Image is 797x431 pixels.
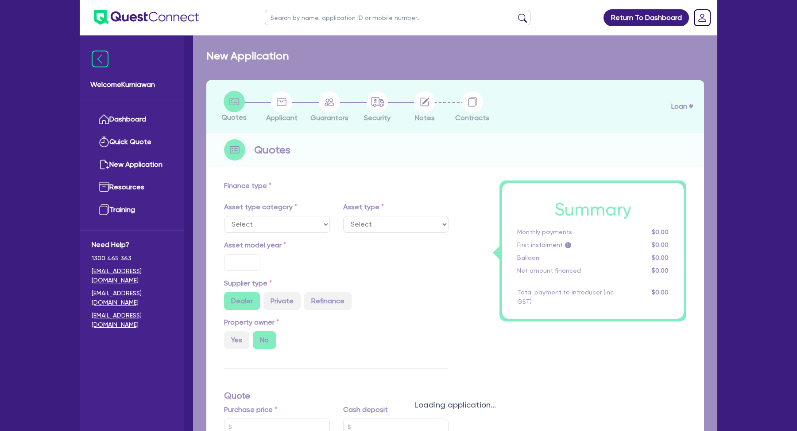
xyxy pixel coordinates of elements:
[604,9,689,26] a: Return To Dashboard
[99,159,109,170] img: new-application
[92,108,172,131] a: Dashboard
[92,153,172,176] a: New Application
[92,51,108,67] img: icon-menu-close
[92,131,172,153] a: Quick Quote
[92,311,172,329] a: [EMAIL_ADDRESS][DOMAIN_NAME]
[92,289,172,307] a: [EMAIL_ADDRESS][DOMAIN_NAME]
[92,176,172,199] a: Resources
[99,182,109,192] img: resources
[265,10,530,25] input: Search by name, application ID or mobile number...
[691,6,714,29] a: Dropdown toggle
[99,204,109,215] img: training
[92,254,172,263] span: 1300 465 363
[99,137,109,147] img: quick-quote
[92,239,172,250] span: Need Help?
[94,10,199,25] img: quest-connect-logo-blue
[90,79,173,90] span: Welcome Kurniawan
[92,199,172,221] a: Training
[92,266,172,285] a: [EMAIL_ADDRESS][DOMAIN_NAME]
[193,399,717,411] div: Loading application...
